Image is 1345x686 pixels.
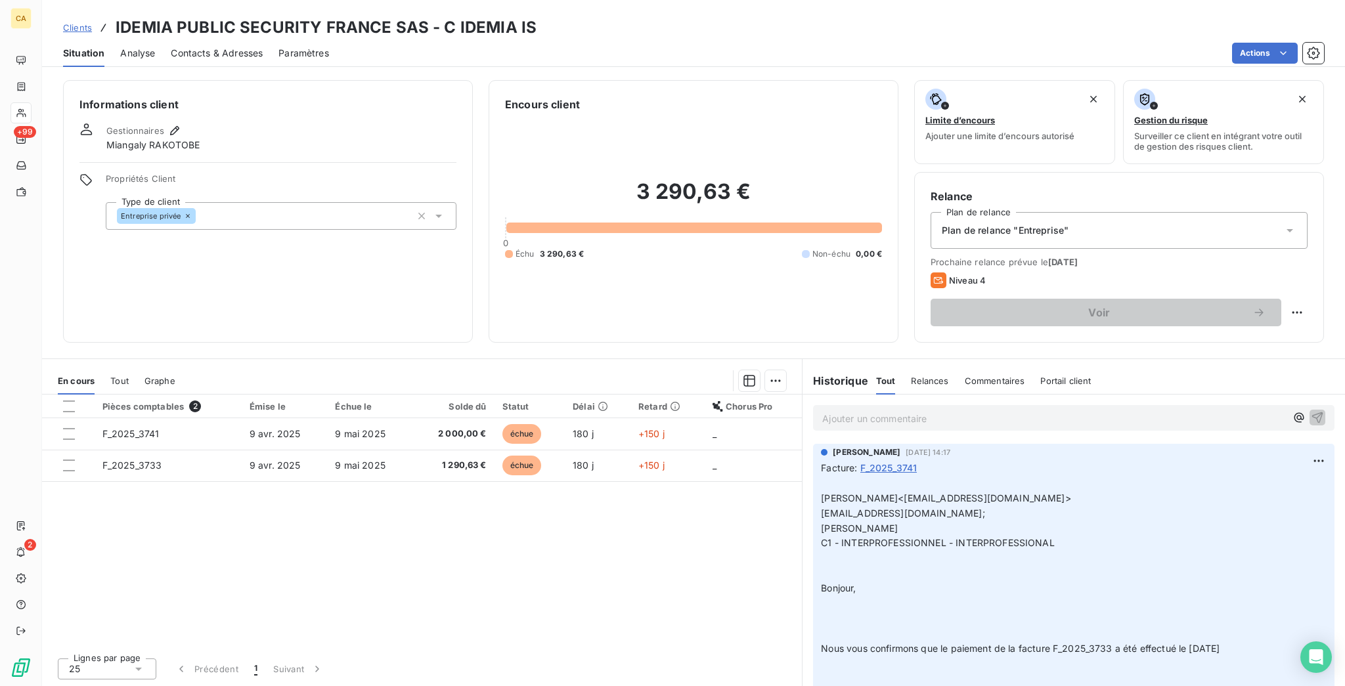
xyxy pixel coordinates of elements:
h6: Informations client [79,96,456,112]
span: échue [502,424,542,444]
span: En cours [58,375,95,386]
a: Clients [63,21,92,34]
span: Tout [110,375,129,386]
span: 9 avr. 2025 [250,428,301,439]
span: échue [502,456,542,475]
span: Gestion du risque [1134,115,1208,125]
span: Non-échu [812,248,850,260]
span: Ajouter une limite d’encours autorisé [925,131,1074,141]
div: Délai [573,401,623,412]
span: F_2025_3741 [860,461,917,475]
div: Retard [638,401,697,412]
span: Miangaly RAKOTOBE [106,139,200,152]
span: Graphe [144,375,175,386]
span: Paramètres [278,47,329,60]
span: Entreprise privée [121,212,181,220]
span: [PERSON_NAME] [833,446,900,458]
span: F_2025_3733 [102,460,162,471]
div: Solde dû [420,401,486,412]
span: [PERSON_NAME]​ [821,523,898,534]
span: 2 [24,539,36,551]
div: Statut [502,401,558,412]
span: Surveiller ce client en intégrant votre outil de gestion des risques client. [1134,131,1313,152]
span: Échu [516,248,535,260]
div: Émise le [250,401,320,412]
span: Relances [911,375,948,386]
span: C1 - INTERPROFESSIONNEL - INTERPROFESSIONAL [821,537,1054,548]
span: Commentaires [965,375,1025,386]
span: F_2025_3741 [102,428,160,439]
h2: 3 290,63 € [505,179,882,218]
span: 25 [69,662,80,675]
span: Plan de relance "Entreprise" [942,224,1069,237]
span: _ [713,428,717,439]
span: Propriétés Client [106,173,456,192]
button: Actions [1232,43,1298,64]
input: Ajouter une valeur [196,210,206,222]
button: Voir [931,299,1281,326]
span: Niveau 4 [949,275,986,286]
span: [PERSON_NAME]<[EMAIL_ADDRESS][DOMAIN_NAME]> [821,492,1070,504]
span: 0 [503,238,508,248]
span: Situation [63,47,104,60]
span: ​[EMAIL_ADDRESS][DOMAIN_NAME];​ [821,507,984,519]
span: 180 j [573,460,594,471]
span: Analyse [120,47,155,60]
h6: Encours client [505,96,580,112]
span: Tout [876,375,896,386]
h3: IDEMIA PUBLIC SECURITY FRANCE SAS - C IDEMIA IS [116,16,537,39]
span: +150 j [638,428,665,439]
span: Bonjour, [821,582,856,593]
div: Pièces comptables [102,400,234,412]
span: +150 j [638,460,665,471]
span: 180 j [573,428,594,439]
span: 1 [254,662,257,675]
span: Gestionnaires [106,125,164,136]
span: _ [713,460,717,471]
span: 3 290,63 € [540,248,584,260]
span: Prochaine relance prévue le [931,257,1308,267]
span: Contacts & Adresses [171,47,263,60]
span: 2 [189,400,201,412]
span: Facture : [821,461,857,475]
span: Clients [63,22,92,33]
button: Limite d’encoursAjouter une limite d’encours autorisé [914,80,1115,164]
span: 2 000,00 € [420,427,486,440]
span: Limite d’encours [925,115,995,125]
div: Open Intercom Messenger [1300,641,1332,673]
button: Suivant [265,655,332,683]
span: +99 [14,126,36,138]
div: Chorus Pro [713,401,794,412]
span: 9 mai 2025 [335,460,386,471]
img: Logo LeanPay [11,657,32,678]
div: Échue le [335,401,404,412]
span: Portail client [1040,375,1091,386]
span: 1 290,63 € [420,459,486,472]
button: Gestion du risqueSurveiller ce client en intégrant votre outil de gestion des risques client. [1123,80,1324,164]
span: 9 mai 2025 [335,428,386,439]
h6: Historique [803,373,868,389]
span: 0,00 € [856,248,882,260]
span: 9 avr. 2025 [250,460,301,471]
div: CA [11,8,32,29]
span: Voir [946,307,1252,318]
h6: Relance [931,188,1308,204]
span: [DATE] [1048,257,1078,267]
span: Nous vous confirmons que le paiement de la facture F_2025_3733 a été effectué le [DATE] [821,643,1220,654]
button: Précédent [167,655,246,683]
button: 1 [246,655,265,683]
span: [DATE] 14:17 [906,448,950,456]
